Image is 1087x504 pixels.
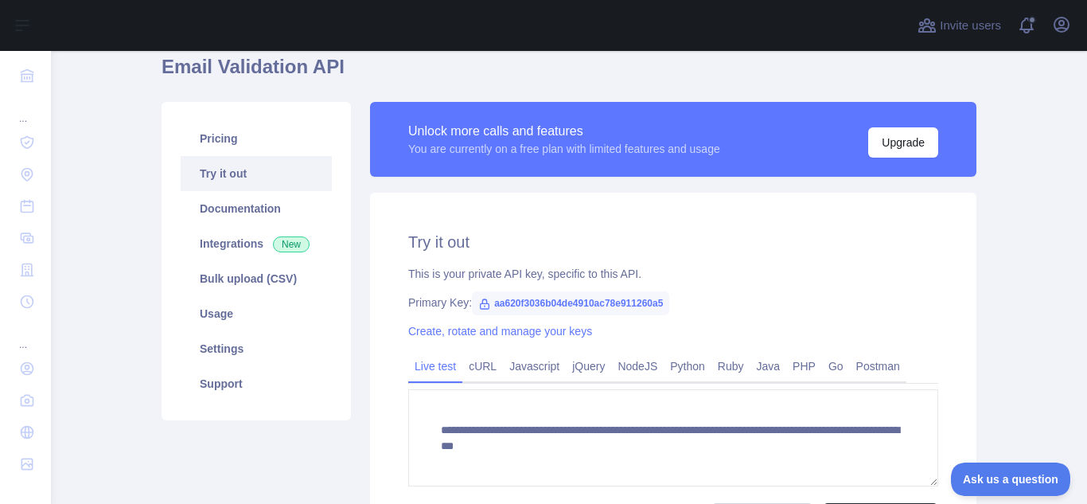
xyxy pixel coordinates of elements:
a: jQuery [566,354,611,379]
span: aa620f3036b04de4910ac78e911260a5 [472,291,669,315]
a: Integrations New [181,226,332,261]
div: You are currently on a free plan with limited features and usage [408,141,720,157]
a: Support [181,366,332,401]
span: New [273,236,310,252]
h2: Try it out [408,231,938,253]
a: Usage [181,296,332,331]
a: Bulk upload (CSV) [181,261,332,296]
a: Create, rotate and manage your keys [408,325,592,338]
span: Invite users [940,17,1001,35]
a: Ruby [711,354,750,379]
a: Postman [850,354,906,379]
div: ... [13,319,38,351]
a: Javascript [503,354,566,379]
a: Pricing [181,121,332,156]
h1: Email Validation API [162,54,976,92]
a: PHP [786,354,822,379]
button: Invite users [914,13,1004,38]
a: Python [664,354,711,379]
div: ... [13,93,38,125]
div: Primary Key: [408,295,938,311]
a: NodeJS [611,354,664,379]
div: This is your private API key, specific to this API. [408,266,938,282]
div: Unlock more calls and features [408,122,720,141]
a: Live test [408,354,462,379]
a: Documentation [181,191,332,226]
a: Go [822,354,850,379]
a: Settings [181,331,332,366]
iframe: Toggle Customer Support [951,463,1071,496]
a: cURL [462,354,503,379]
button: Upgrade [868,127,938,158]
a: Try it out [181,156,332,191]
a: Java [750,354,787,379]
